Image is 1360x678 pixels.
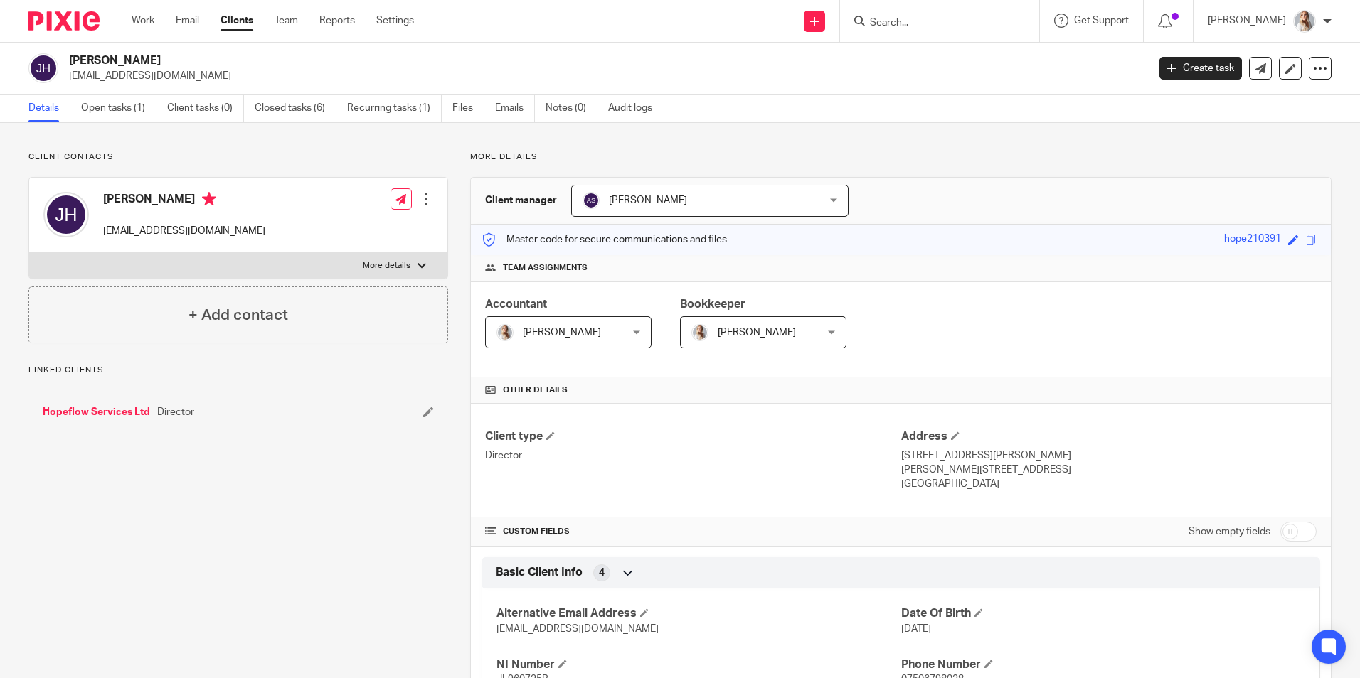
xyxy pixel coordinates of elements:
p: [STREET_ADDRESS][PERSON_NAME] [901,448,1317,463]
span: Team assignments [503,262,588,274]
a: Client tasks (0) [167,95,244,122]
span: [DATE] [901,624,931,634]
p: [PERSON_NAME] [1208,14,1286,28]
a: Hopeflow Services Ltd [43,405,150,419]
img: svg%3E [28,53,58,83]
h4: Alternative Email Address [496,606,901,621]
p: More details [470,151,1332,163]
img: IMG_9968.jpg [691,324,708,341]
span: [PERSON_NAME] [523,328,601,338]
a: Reports [319,14,355,28]
a: Details [28,95,70,122]
a: Files [452,95,484,122]
img: IMG_9968.jpg [496,324,514,341]
h4: [PERSON_NAME] [103,192,265,210]
span: Accountant [485,298,547,310]
h4: Client type [485,429,901,444]
div: hope210391 [1224,232,1281,248]
img: Pixie [28,11,100,31]
a: Email [176,14,199,28]
a: Audit logs [608,95,663,122]
h4: CUSTOM FIELDS [485,526,901,537]
a: Work [132,14,154,28]
a: Create task [1159,57,1242,80]
span: Get Support [1074,16,1129,26]
a: Settings [376,14,414,28]
a: Closed tasks (6) [255,95,336,122]
span: Other details [503,384,568,396]
img: svg%3E [583,192,600,209]
span: [PERSON_NAME] [609,195,687,205]
p: Master code for secure communications and files [482,232,727,247]
a: Notes (0) [546,95,597,122]
span: Director [157,405,194,419]
p: Client contacts [28,151,448,163]
span: Basic Client Info [496,565,583,580]
a: Emails [495,95,535,122]
h3: Client manager [485,193,557,208]
span: [EMAIL_ADDRESS][DOMAIN_NAME] [496,624,659,634]
img: IMG_9968.jpg [1293,10,1316,33]
p: [PERSON_NAME][STREET_ADDRESS] [901,463,1317,477]
h2: [PERSON_NAME] [69,53,924,68]
a: Open tasks (1) [81,95,156,122]
h4: NI Number [496,657,901,672]
h4: Date Of Birth [901,606,1305,621]
p: [GEOGRAPHIC_DATA] [901,477,1317,491]
h4: Address [901,429,1317,444]
p: More details [363,260,410,271]
p: Linked clients [28,365,448,376]
label: Show empty fields [1189,524,1270,539]
p: Director [485,448,901,463]
span: [PERSON_NAME] [718,328,796,338]
img: svg%3E [43,192,89,237]
span: 4 [599,566,605,580]
a: Recurring tasks (1) [347,95,442,122]
input: Search [868,17,997,30]
a: Clients [221,14,253,28]
p: [EMAIL_ADDRESS][DOMAIN_NAME] [103,224,265,238]
span: Bookkeeper [680,298,745,310]
a: Team [275,14,298,28]
i: Primary [202,192,216,206]
h4: + Add contact [188,304,288,326]
p: [EMAIL_ADDRESS][DOMAIN_NAME] [69,69,1138,83]
h4: Phone Number [901,657,1305,672]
